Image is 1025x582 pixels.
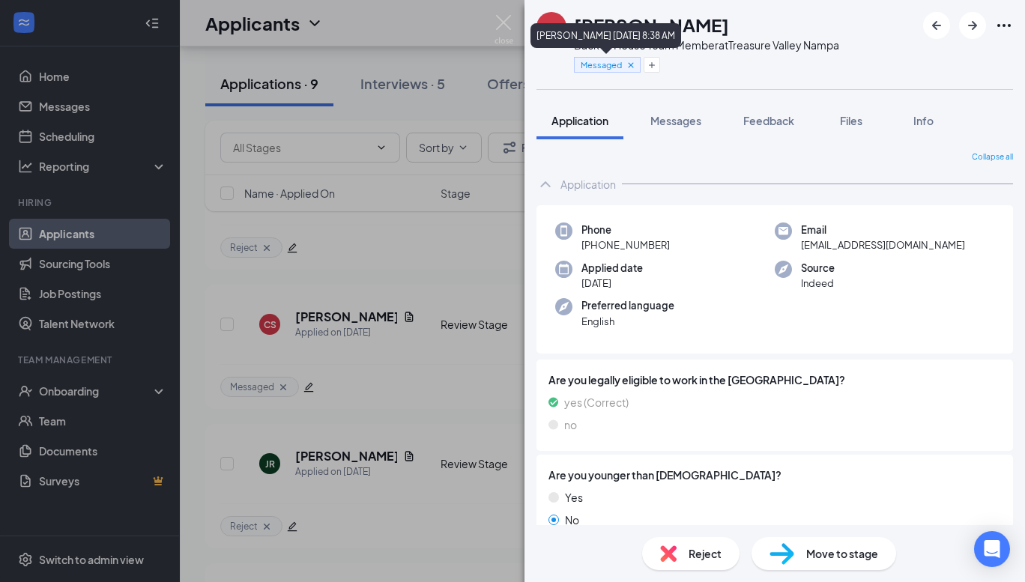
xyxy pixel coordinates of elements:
[581,298,674,313] span: Preferred language
[581,314,674,329] span: English
[574,37,839,52] div: Back of House Team Member at Treasure Valley Nampa
[581,237,670,252] span: [PHONE_NUMBER]
[548,372,1001,388] span: Are you legally eligible to work in the [GEOGRAPHIC_DATA]?
[551,114,608,127] span: Application
[574,12,729,37] h1: [PERSON_NAME]
[995,16,1013,34] svg: Ellipses
[647,61,656,70] svg: Plus
[530,23,681,48] div: [PERSON_NAME] [DATE] 8:38 AM
[644,57,660,73] button: Plus
[801,237,965,252] span: [EMAIL_ADDRESS][DOMAIN_NAME]
[743,114,794,127] span: Feedback
[806,545,878,562] span: Move to stage
[581,222,670,237] span: Phone
[548,467,781,483] span: Are you younger than [DEMOGRAPHIC_DATA]?
[581,58,622,71] span: Messaged
[972,151,1013,163] span: Collapse all
[801,261,835,276] span: Source
[974,531,1010,567] div: Open Intercom Messenger
[564,416,577,433] span: no
[565,512,579,528] span: No
[689,545,722,562] span: Reject
[581,261,643,276] span: Applied date
[959,12,986,39] button: ArrowRight
[565,489,583,506] span: Yes
[650,114,701,127] span: Messages
[801,276,835,291] span: Indeed
[581,276,643,291] span: [DATE]
[564,394,629,410] span: yes (Correct)
[544,19,559,34] div: CS
[840,114,862,127] span: Files
[928,16,946,34] svg: ArrowLeftNew
[913,114,934,127] span: Info
[626,60,636,70] svg: Cross
[801,222,965,237] span: Email
[536,175,554,193] svg: ChevronUp
[560,177,616,192] div: Application
[964,16,982,34] svg: ArrowRight
[923,12,950,39] button: ArrowLeftNew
